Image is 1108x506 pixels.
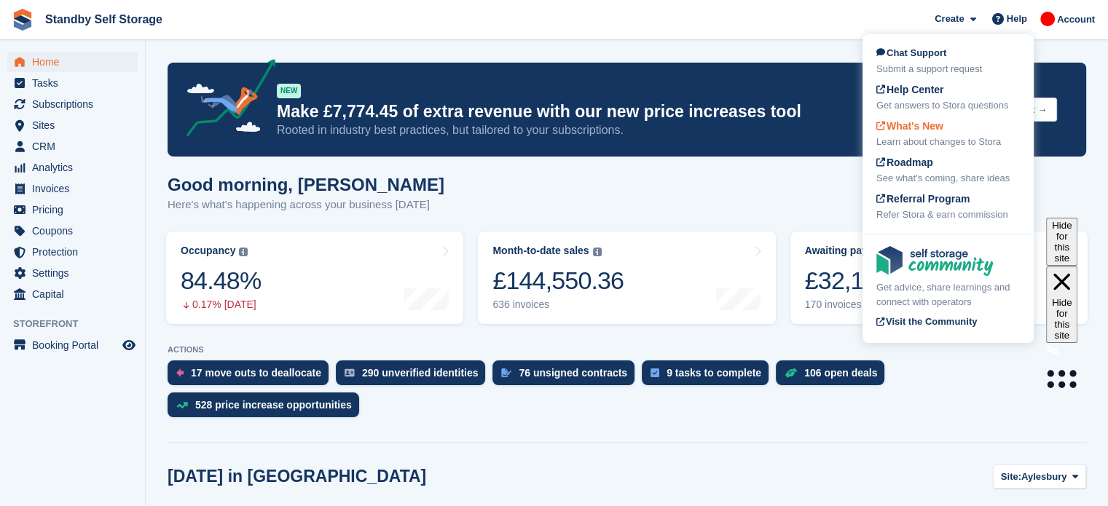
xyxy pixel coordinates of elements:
[1001,470,1021,484] span: Site:
[7,73,138,93] a: menu
[805,266,923,296] div: £32,198.41
[1057,12,1095,27] span: Account
[7,284,138,304] a: menu
[993,465,1086,489] button: Site: Aylesbury
[876,207,1020,222] div: Refer Stora & earn commission
[32,136,119,157] span: CRM
[492,360,642,392] a: 76 unsigned contracts
[7,52,138,72] a: menu
[7,242,138,262] a: menu
[876,119,1020,149] a: What's New Learn about changes to Stora
[7,157,138,178] a: menu
[1040,12,1055,26] img: Aaron Winter
[651,368,659,377] img: task-75834270c22a3079a89374b754ae025e5fb1db73e45f91037f5363f120a921f8.svg
[519,367,627,379] div: 76 unsigned contracts
[492,266,624,296] div: £144,550.36
[32,242,119,262] span: Protection
[492,245,589,257] div: Month-to-date sales
[195,399,352,411] div: 528 price increase opportunities
[876,316,977,327] span: Visit the Community
[191,367,321,379] div: 17 move outs to deallocate
[181,299,261,311] div: 0.17% [DATE]
[876,135,1020,149] div: Learn about changes to Stora
[39,7,168,31] a: Standby Self Storage
[876,193,970,205] span: Referral Program
[876,171,1020,186] div: See what's coming, share ideas
[32,284,119,304] span: Capital
[120,336,138,354] a: Preview store
[168,467,426,486] h2: [DATE] in [GEOGRAPHIC_DATA]
[805,299,923,311] div: 170 invoices
[501,368,511,377] img: contract_signature_icon-13c848040528278c33f63329250d36e43548de30e8caae1d1a13099fd9432cc5.svg
[7,178,138,199] a: menu
[876,157,933,168] span: Roadmap
[32,263,119,283] span: Settings
[32,178,119,199] span: Invoices
[7,94,138,114] a: menu
[32,115,119,135] span: Sites
[168,197,444,213] p: Here's what's happening across your business [DATE]
[32,335,119,355] span: Booking Portal
[181,266,261,296] div: 84.48%
[876,246,993,276] img: community-logo-e120dcb29bea30313fccf008a00513ea5fe9ad107b9d62852cae38739ed8438e.svg
[336,360,493,392] a: 290 unverified identities
[785,368,797,378] img: deal-1b604bf984904fb50ccaf53a9ad4b4a5d6e5aea283cecdc64d6e3604feb123c2.svg
[277,101,959,122] p: Make £7,774.45 of extra revenue with our new price increases tool
[492,299,624,311] div: 636 invoices
[174,59,276,142] img: price-adjustments-announcement-icon-8257ccfd72463d97f412b2fc003d46551f7dbcb40ab6d574587a9cd5c0d94...
[166,232,463,324] a: Occupancy 84.48% 0.17% [DATE]
[176,402,188,408] img: price_increase_opportunities-93ffe204e8149a01c8c9dc8f82e8f89637d9d84a8eef4429ea346261dce0b2c0.svg
[876,98,1020,113] div: Get answers to Stora questions
[7,221,138,241] a: menu
[804,367,877,379] div: 106 open deals
[7,115,138,135] a: menu
[239,248,248,256] img: icon-info-grey-7440780725fd019a000dd9b08b2336e03edf1995a4989e88bcd33f0948082b44.svg
[876,280,1020,309] div: Get advice, share learnings and connect with operators
[790,232,1088,324] a: Awaiting payment £32,198.41 170 invoices
[876,246,1020,331] a: Get advice, share learnings and connect with operators Visit the Community
[345,368,355,377] img: verify_identity-adf6edd0f0f0b5bbfe63781bf79b02c33cf7c696d77639b501bdc392416b5a36.svg
[7,136,138,157] a: menu
[32,157,119,178] span: Analytics
[1021,470,1066,484] span: Aylesbury
[876,120,943,132] span: What's New
[362,367,479,379] div: 290 unverified identities
[181,245,235,257] div: Occupancy
[32,94,119,114] span: Subscriptions
[876,191,1020,222] a: Referral Program Refer Stora & earn commission
[32,52,119,72] span: Home
[168,345,1086,355] p: ACTIONS
[935,12,964,26] span: Create
[12,9,34,31] img: stora-icon-8386f47178a22dfd0bd8f6a31ec36ba5ce8667c1dd55bd0f319d3a0aa187defe.svg
[7,263,138,283] a: menu
[13,317,145,331] span: Storefront
[776,360,892,392] a: 106 open deals
[667,367,761,379] div: 9 tasks to complete
[642,360,776,392] a: 9 tasks to complete
[1007,12,1027,26] span: Help
[7,335,138,355] a: menu
[593,248,602,256] img: icon-info-grey-7440780725fd019a000dd9b08b2336e03edf1995a4989e88bcd33f0948082b44.svg
[876,84,944,95] span: Help Center
[805,245,892,257] div: Awaiting payment
[876,47,946,58] span: Chat Support
[277,122,959,138] p: Rooted in industry best practices, but tailored to your subscriptions.
[168,360,336,392] a: 17 move outs to deallocate
[32,221,119,241] span: Coupons
[176,368,184,377] img: move_outs_to_deallocate_icon-f764333ba52eb49d3ac5e1228854f67142a1ed5810a6f6cc68b1a99e826820c5.svg
[277,84,301,98] div: NEW
[876,155,1020,186] a: Roadmap See what's coming, share ideas
[168,175,444,194] h1: Good morning, [PERSON_NAME]
[7,199,138,220] a: menu
[32,199,119,220] span: Pricing
[168,392,366,424] a: 528 price increase opportunities
[876,62,1020,76] div: Submit a support request
[32,73,119,93] span: Tasks
[876,82,1020,113] a: Help Center Get answers to Stora questions
[478,232,775,324] a: Month-to-date sales £144,550.36 636 invoices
